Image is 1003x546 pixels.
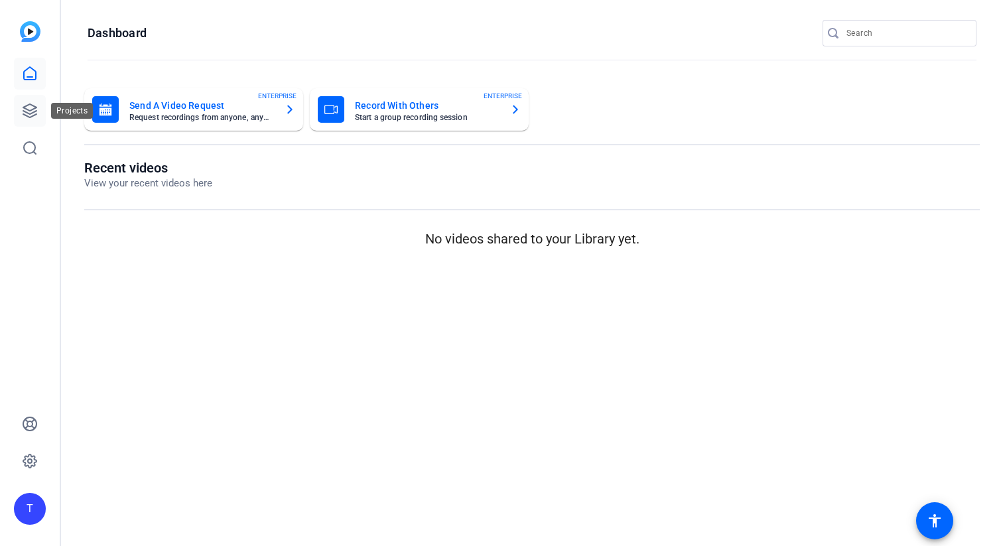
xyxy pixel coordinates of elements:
div: Projects [51,103,93,119]
mat-card-title: Record With Others [355,98,500,113]
button: Send A Video RequestRequest recordings from anyone, anywhereENTERPRISE [84,88,303,131]
span: ENTERPRISE [484,91,522,101]
h1: Recent videos [84,160,212,176]
mat-card-title: Send A Video Request [129,98,274,113]
span: ENTERPRISE [258,91,297,101]
p: No videos shared to your Library yet. [84,229,980,249]
h1: Dashboard [88,25,147,41]
button: Record With OthersStart a group recording sessionENTERPRISE [310,88,529,131]
img: blue-gradient.svg [20,21,40,42]
mat-card-subtitle: Start a group recording session [355,113,500,121]
mat-card-subtitle: Request recordings from anyone, anywhere [129,113,274,121]
mat-icon: accessibility [927,513,943,529]
p: View your recent videos here [84,176,212,191]
div: T [14,493,46,525]
input: Search [846,25,966,41]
